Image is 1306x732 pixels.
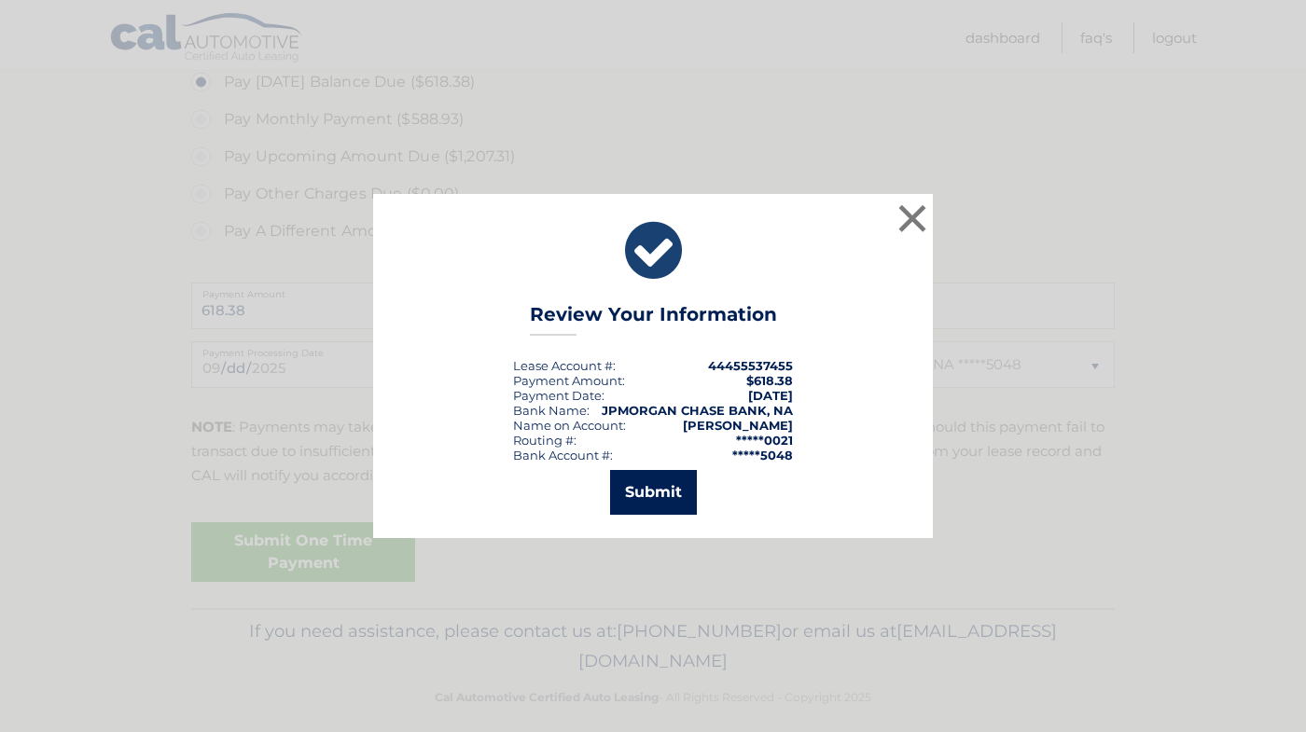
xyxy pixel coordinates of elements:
div: Payment Amount: [513,373,625,388]
span: $618.38 [746,373,793,388]
span: Payment Date [513,388,602,403]
div: Name on Account: [513,418,626,433]
div: Lease Account #: [513,358,616,373]
div: Bank Name: [513,403,590,418]
div: : [513,388,604,403]
div: Routing #: [513,433,577,448]
button: × [894,200,931,237]
strong: [PERSON_NAME] [683,418,793,433]
strong: 44455537455 [708,358,793,373]
h3: Review Your Information [530,303,777,336]
button: Submit [610,470,697,515]
div: Bank Account #: [513,448,613,463]
span: [DATE] [748,388,793,403]
strong: JPMORGAN CHASE BANK, NA [602,403,793,418]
